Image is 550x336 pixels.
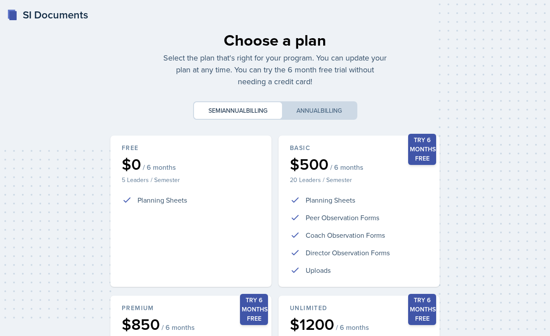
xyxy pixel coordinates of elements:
[290,304,428,313] div: Unlimited
[282,102,356,119] button: Annualbilling
[306,230,385,240] p: Coach Observation Forms
[246,106,268,115] span: billing
[240,294,268,325] div: Try 6 months free
[306,212,379,223] p: Peer Observation Forms
[306,247,390,258] p: Director Observation Forms
[408,294,436,325] div: Try 6 months free
[306,265,331,275] p: Uploads
[290,175,428,184] p: 20 Leaders / Semester
[122,156,260,172] div: $0
[330,163,363,172] span: / 6 months
[321,106,342,115] span: billing
[7,7,88,23] a: SI Documents
[163,28,387,52] div: Choose a plan
[290,143,428,153] div: Basic
[290,316,428,332] div: $1200
[122,175,260,184] p: 5 Leaders / Semester
[163,52,387,87] p: Select the plan that's right for your program. You can update your plan at any time. You can try ...
[122,143,260,153] div: Free
[162,323,194,332] span: / 6 months
[290,156,428,172] div: $500
[122,304,260,313] div: Premium
[306,195,355,205] p: Planning Sheets
[122,316,260,332] div: $850
[408,134,436,165] div: Try 6 months free
[194,102,282,119] button: Semiannualbilling
[336,323,369,332] span: / 6 months
[143,163,176,172] span: / 6 months
[137,195,187,205] p: Planning Sheets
